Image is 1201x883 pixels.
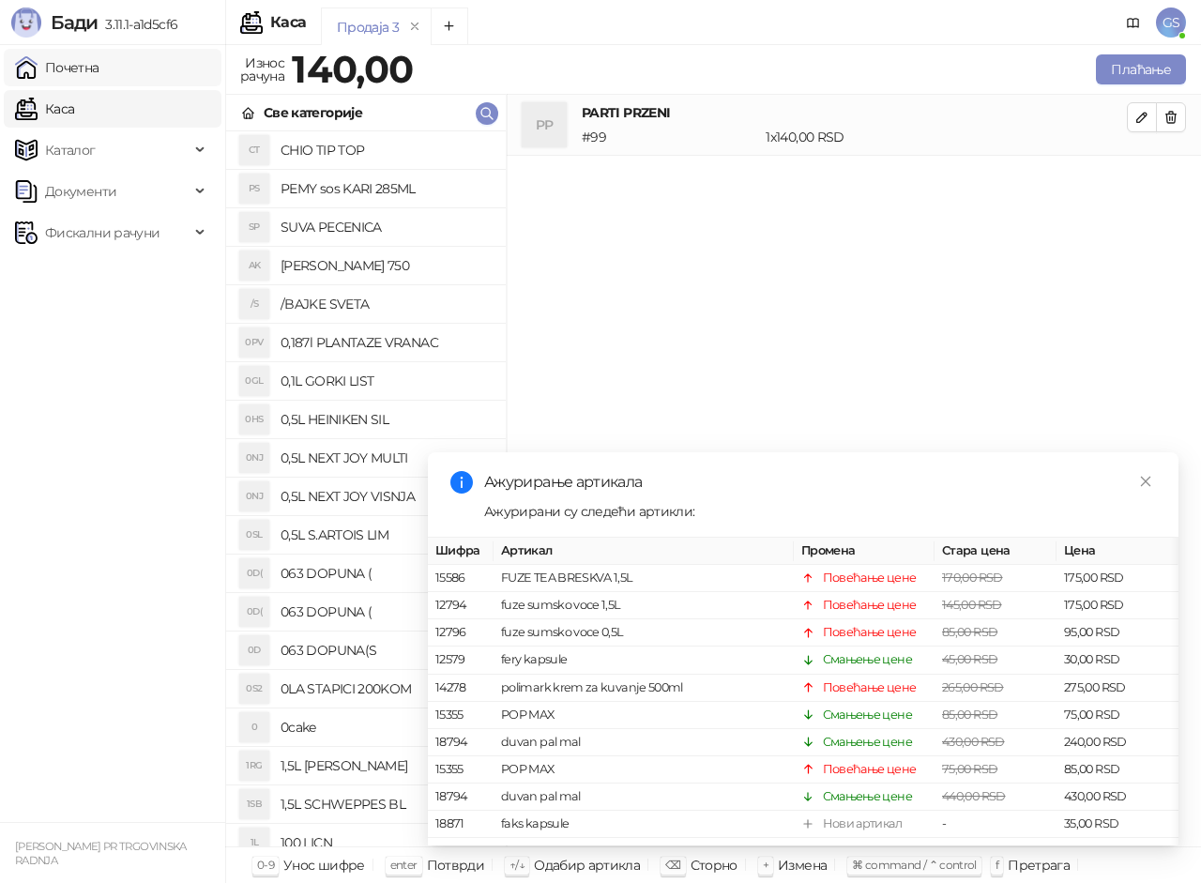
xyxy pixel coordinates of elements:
[236,51,288,88] div: Износ рачуна
[11,8,41,38] img: Logo
[226,131,506,846] div: grid
[935,811,1057,838] td: -
[281,712,491,742] h4: 0cake
[1135,471,1156,492] a: Close
[98,16,177,33] span: 3.11.1-a1d5cf6
[494,784,794,811] td: duvan pal mal
[823,706,912,724] div: Смањење цене
[239,135,269,165] div: CT
[45,131,96,169] span: Каталог
[239,597,269,627] div: 0D(
[1057,784,1178,811] td: 430,00 RSD
[494,811,794,838] td: faks kapsule
[281,212,491,242] h4: SUVA PECENICA
[428,702,494,729] td: 15355
[494,702,794,729] td: POP MAX
[427,853,485,877] div: Потврди
[1057,811,1178,838] td: 35,00 RSD
[281,404,491,434] h4: 0,5L HEINIKEN SIL
[281,327,491,358] h4: 0,187l PLANTAZE VRANAC
[239,789,269,819] div: 1SB
[1139,475,1152,488] span: close
[264,102,362,123] div: Све категорије
[494,756,794,784] td: POP MAX
[823,760,917,779] div: Повећање цене
[494,538,794,565] th: Артикал
[281,789,491,819] h4: 1,5L SCHWEPPES BL
[1057,756,1178,784] td: 85,00 RSD
[942,598,1002,612] span: 145,00 RSD
[239,212,269,242] div: SP
[239,289,269,319] div: /S
[51,11,98,34] span: Бади
[1057,565,1178,592] td: 175,00 RSD
[281,635,491,665] h4: 063 DOPUNA(S
[239,828,269,858] div: 1L
[1057,647,1178,674] td: 30,00 RSD
[942,708,997,722] span: 85,00 RSD
[942,735,1005,749] span: 430,00 RSD
[428,784,494,811] td: 18794
[778,853,827,877] div: Измена
[257,858,274,872] span: 0-9
[942,652,997,666] span: 45,00 RSD
[534,853,640,877] div: Одабир артикла
[281,443,491,473] h4: 0,5L NEXT JOY MULTI
[942,679,1004,693] span: 265,00 RSD
[494,619,794,647] td: fuze sumsko voce 0,5L
[431,8,468,45] button: Add tab
[823,650,912,669] div: Смањење цене
[239,712,269,742] div: 0
[270,15,306,30] div: Каса
[823,787,912,806] div: Смањење цене
[1156,8,1186,38] span: GS
[281,289,491,319] h4: /BAJKE SVETA
[1057,674,1178,701] td: 275,00 RSD
[428,811,494,838] td: 18871
[428,565,494,592] td: 15586
[665,858,680,872] span: ⌫
[763,858,768,872] span: +
[942,844,1003,858] span: 247,00 RSD
[1057,538,1178,565] th: Цена
[823,842,912,860] div: Смањење цене
[428,647,494,674] td: 12579
[823,733,912,752] div: Смањење цене
[337,17,399,38] div: Продаја 3
[239,251,269,281] div: AK
[281,597,491,627] h4: 063 DOPUNA (
[403,19,427,35] button: remove
[239,635,269,665] div: 0D
[239,366,269,396] div: 0GL
[281,558,491,588] h4: 063 DOPUNA (
[996,858,998,872] span: f
[942,625,997,639] span: 85,00 RSD
[1118,8,1148,38] a: Документација
[281,481,491,511] h4: 0,5L NEXT JOY VISNJA
[1057,619,1178,647] td: 95,00 RSD
[1057,838,1178,865] td: 210,00 RSD
[942,571,1003,585] span: 170,00 RSD
[852,858,977,872] span: ⌘ command / ⌃ control
[283,853,365,877] div: Унос шифре
[794,538,935,565] th: Промена
[509,858,524,872] span: ↑/↓
[1096,54,1186,84] button: Плаћање
[15,90,74,128] a: Каса
[281,520,491,550] h4: 0,5L S.ARTOIS LIM
[1057,729,1178,756] td: 240,00 RSD
[239,481,269,511] div: 0NJ
[1057,702,1178,729] td: 75,00 RSD
[45,173,116,210] span: Документи
[428,538,494,565] th: Шифра
[281,174,491,204] h4: PEMY sos KARI 285ML
[484,501,1156,522] div: Ажурирани су следећи артикли:
[281,366,491,396] h4: 0,1L GORKI LIST
[484,471,1156,494] div: Ажурирање артикала
[823,623,917,642] div: Повећање цене
[935,538,1057,565] th: Стара цена
[450,471,473,494] span: info-circle
[942,762,997,776] span: 75,00 RSD
[239,674,269,704] div: 0S2
[494,647,794,674] td: fery kapsule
